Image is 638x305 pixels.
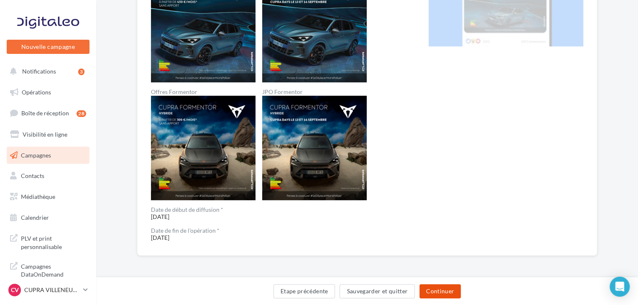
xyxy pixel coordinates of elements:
[5,104,91,122] a: Boîte de réception28
[78,69,84,75] div: 3
[151,228,402,234] div: Date de fin de l'opération *
[151,89,255,95] label: Offres Formentor
[21,261,86,279] span: Campagnes DataOnDemand
[21,109,69,117] span: Boîte de réception
[419,284,461,298] button: Continuer
[21,151,51,158] span: Campagnes
[24,286,80,294] p: CUPRA VILLENEUVE
[21,193,55,200] span: Médiathèque
[5,126,91,143] a: Visibilité en ligne
[5,63,88,80] button: Notifications 3
[77,110,86,117] div: 28
[5,209,91,226] a: Calendrier
[11,286,19,294] span: CV
[5,167,91,185] a: Contacts
[151,228,402,241] span: [DATE]
[5,188,91,206] a: Médiathèque
[262,89,367,95] label: JPO Formentor
[5,229,91,254] a: PLV et print personnalisable
[22,68,56,75] span: Notifications
[7,40,89,54] button: Nouvelle campagne
[273,284,335,298] button: Etape précédente
[339,284,415,298] button: Sauvegarder et quitter
[262,96,367,200] img: JPO Formentor
[7,282,89,298] a: CV CUPRA VILLENEUVE
[5,84,91,101] a: Opérations
[22,89,51,96] span: Opérations
[5,257,91,282] a: Campagnes DataOnDemand
[23,131,67,138] span: Visibilité en ligne
[5,147,91,164] a: Campagnes
[151,207,402,220] span: [DATE]
[151,207,402,213] div: Date de début de diffusion *
[610,277,630,297] div: Open Intercom Messenger
[151,96,255,200] img: Offres Formentor
[21,214,49,221] span: Calendrier
[21,233,86,251] span: PLV et print personnalisable
[21,172,44,179] span: Contacts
